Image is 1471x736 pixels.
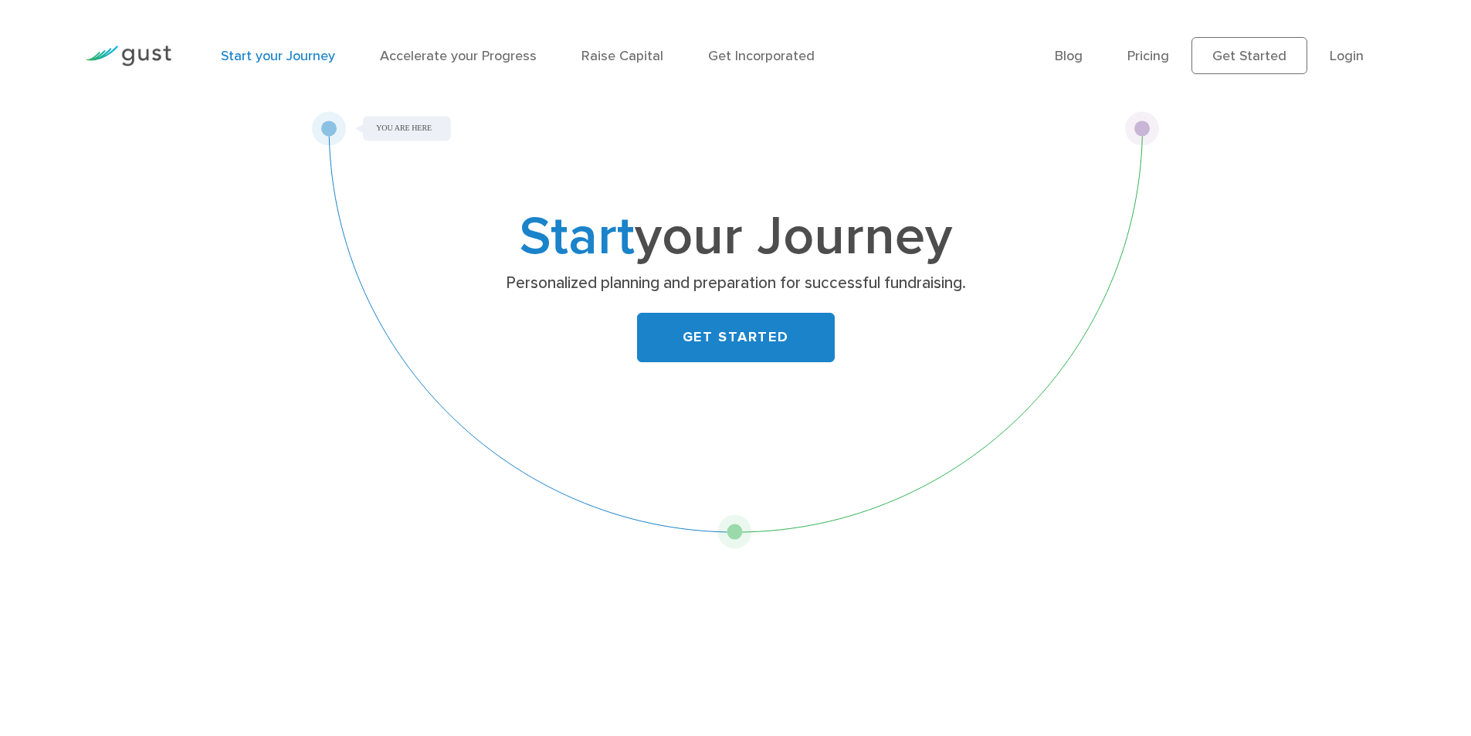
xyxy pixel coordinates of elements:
a: Get Incorporated [708,48,815,64]
p: Personalized planning and preparation for successful fundraising. [436,273,1035,294]
h1: your Journey [431,212,1041,262]
a: GET STARTED [637,313,835,362]
a: Pricing [1127,48,1169,64]
a: Accelerate your Progress [380,48,537,64]
a: Raise Capital [581,48,663,64]
a: Blog [1055,48,1083,64]
a: Get Started [1191,37,1307,74]
span: Start [520,204,635,269]
img: Gust Logo [85,46,171,66]
a: Start your Journey [221,48,335,64]
a: Login [1330,48,1364,64]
